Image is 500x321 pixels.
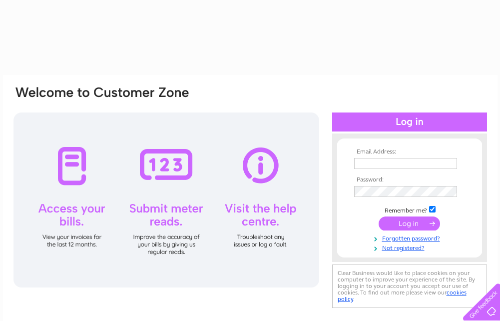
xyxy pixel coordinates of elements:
[354,242,468,252] a: Not registered?
[352,148,468,155] th: Email Address:
[338,289,467,302] a: cookies policy
[354,233,468,242] a: Forgotten password?
[352,176,468,183] th: Password:
[379,216,440,230] input: Submit
[332,264,487,308] div: Clear Business would like to place cookies on your computer to improve your experience of the sit...
[352,204,468,214] td: Remember me?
